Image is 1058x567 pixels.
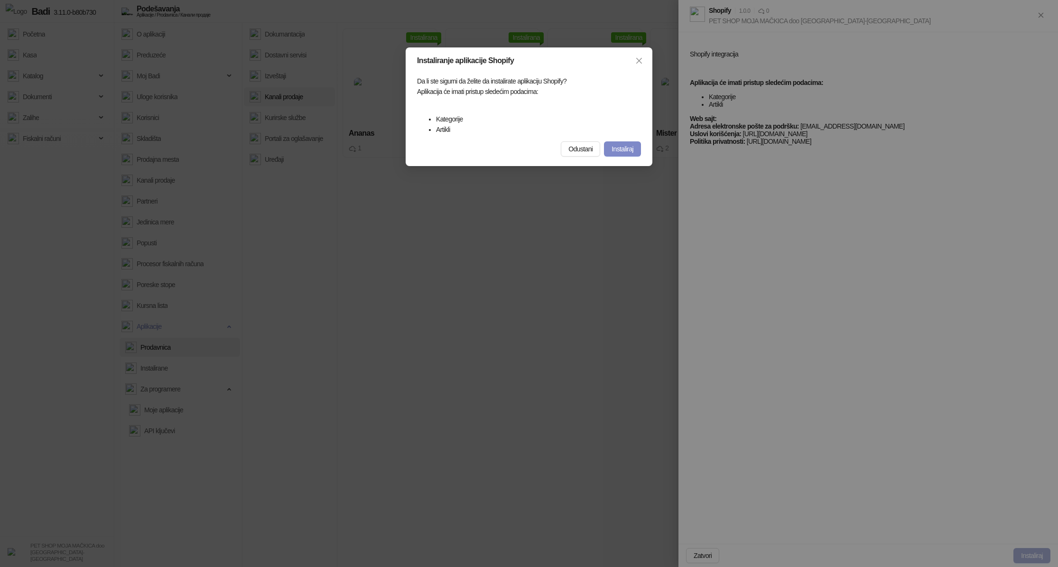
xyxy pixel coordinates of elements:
[436,124,641,135] li: Artikli
[612,145,633,153] span: Instaliraj
[561,141,600,157] button: Odustani
[568,145,593,153] span: Odustani
[635,57,643,65] span: close
[604,141,641,157] button: Instaliraj
[631,57,647,65] span: Zatvori
[417,57,641,65] div: Instaliranje aplikacije Shopify
[631,53,647,68] button: Close
[417,76,641,135] p: Da li ste sigurni da želite da instalirate aplikaciju Shopify? Aplikacija će imati pristup sledeć...
[436,114,641,124] li: Kategorije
